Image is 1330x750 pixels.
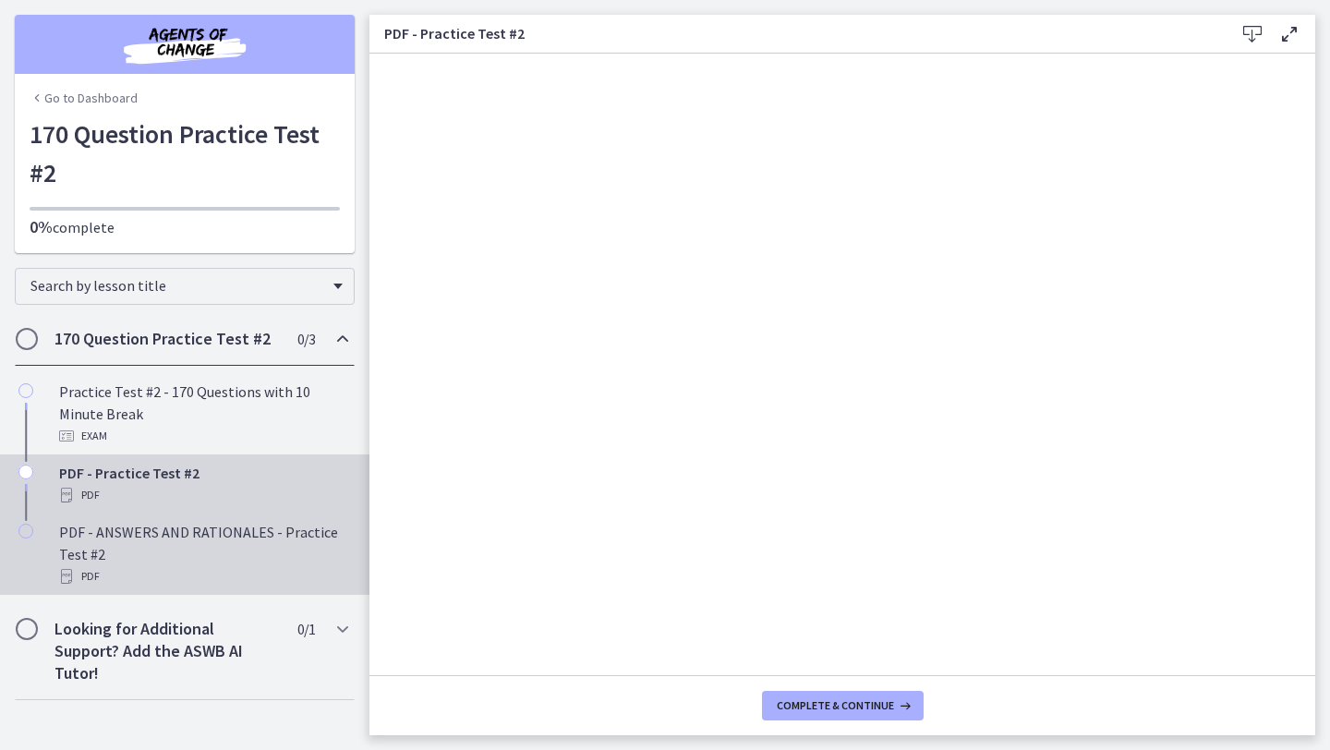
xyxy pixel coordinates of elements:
div: PDF - ANSWERS AND RATIONALES - Practice Test #2 [59,521,347,587]
img: Agents of Change [74,22,296,67]
span: 0% [30,216,53,237]
h2: Looking for Additional Support? Add the ASWB AI Tutor! [54,618,280,684]
span: Search by lesson title [30,276,324,295]
button: Complete & continue [762,691,924,720]
span: 0 / 1 [297,618,315,640]
span: Complete & continue [777,698,894,713]
p: complete [30,216,340,238]
div: Practice Test #2 - 170 Questions with 10 Minute Break [59,381,347,447]
div: Exam [59,425,347,447]
a: Go to Dashboard [30,89,138,107]
div: Search by lesson title [15,268,355,305]
h3: PDF - Practice Test #2 [384,22,1204,44]
span: 0 / 3 [297,328,315,350]
div: PDF [59,565,347,587]
div: PDF - Practice Test #2 [59,462,347,506]
h2: 170 Question Practice Test #2 [54,328,280,350]
h1: 170 Question Practice Test #2 [30,115,340,192]
div: PDF [59,484,347,506]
